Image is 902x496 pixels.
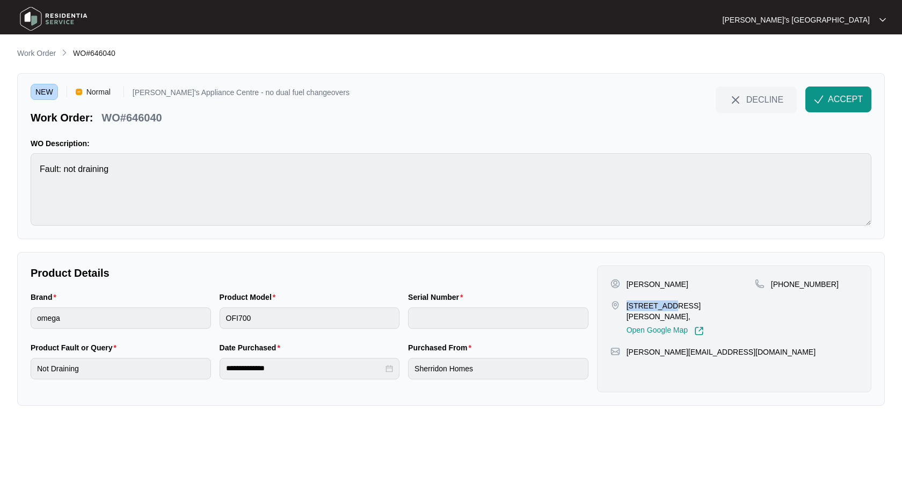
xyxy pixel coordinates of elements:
[16,3,91,35] img: residentia service logo
[610,279,620,289] img: user-pin
[408,292,467,303] label: Serial Number
[220,342,285,353] label: Date Purchased
[15,48,58,60] a: Work Order
[31,358,211,379] input: Product Fault or Query
[627,300,755,322] p: [STREET_ADDRESS][PERSON_NAME],
[31,342,121,353] label: Product Fault or Query
[627,279,688,290] p: [PERSON_NAME]
[31,84,58,100] span: NEW
[408,342,476,353] label: Purchased From
[610,347,620,356] img: map-pin
[31,265,588,281] p: Product Details
[226,363,384,374] input: Date Purchased
[31,292,61,303] label: Brand
[82,84,115,100] span: Normal
[771,279,839,290] p: [PHONE_NUMBER]
[627,326,704,336] a: Open Google Map
[716,87,797,112] button: close-IconDECLINE
[31,138,871,149] p: WO Description:
[746,94,783,105] span: DECLINE
[220,292,280,303] label: Product Model
[610,300,620,310] img: map-pin
[31,307,211,329] input: Brand
[828,93,863,106] span: ACCEPT
[879,17,886,23] img: dropdown arrow
[408,358,588,379] input: Purchased From
[729,94,742,106] img: close-Icon
[17,48,56,59] p: Work Order
[220,307,400,329] input: Product Model
[814,95,824,104] img: check-Icon
[60,48,69,57] img: chevron-right
[31,110,93,125] p: Work Order:
[694,326,704,336] img: Link-External
[408,307,588,329] input: Serial Number
[755,279,765,289] img: map-pin
[101,110,162,125] p: WO#646040
[627,347,816,357] p: [PERSON_NAME][EMAIL_ADDRESS][DOMAIN_NAME]
[133,89,350,100] p: [PERSON_NAME]'s Appliance Centre - no dual fuel changeovers
[805,87,871,112] button: check-IconACCEPT
[723,15,870,25] p: [PERSON_NAME]'s [GEOGRAPHIC_DATA]
[73,49,115,57] span: WO#646040
[31,153,871,226] textarea: Fault: not draining
[76,89,82,95] img: Vercel Logo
